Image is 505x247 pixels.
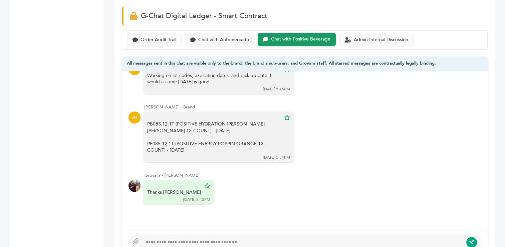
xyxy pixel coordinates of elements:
div: JH [129,111,141,123]
div: Thanks [PERSON_NAME] [147,189,201,196]
div: [DATE] 3:42PM [183,197,210,202]
div: Grovara - [PERSON_NAME] [145,172,481,178]
div: PB085.12.1T (POSITIVE HYDRATION [PERSON_NAME] [PERSON_NAME] 12-COUNT) - [DATE] PE085.12.1T (POSIT... [147,121,281,154]
div: Order Audit Trail [141,37,176,43]
div: Working on lot codes, expiration dates, and pick up date. I would assume [DATE] is good. . [147,72,281,85]
div: [PERSON_NAME] - Brand [145,104,481,110]
span: G-Chat Digital Ledger - Smart Contract [141,11,267,21]
div: [DATE] 5:15PM [263,86,290,92]
div: All messages sent in this chat are visible only to the brand, the brand's sub-users, and Grovara ... [122,56,488,71]
div: Chat with Automercado [198,37,249,43]
div: [DATE] 5:54PM [263,155,290,160]
div: Admin Internal Discussion [354,37,408,43]
div: Chat with Positive Beverage [271,36,330,42]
